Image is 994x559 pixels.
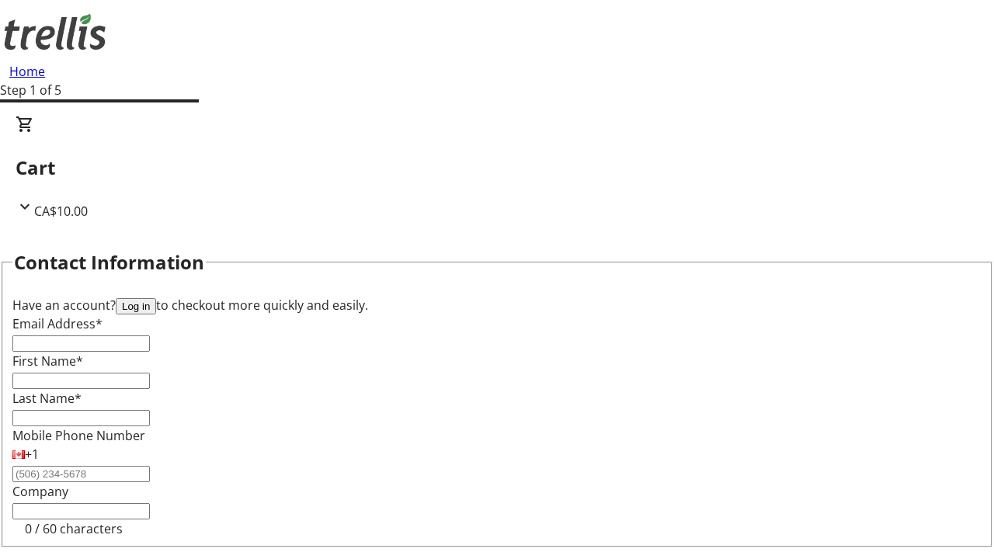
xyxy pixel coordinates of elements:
tr-character-limit: 0 / 60 characters [25,520,123,537]
label: Mobile Phone Number [12,427,145,444]
label: Email Address* [12,315,103,332]
input: (506) 234-5678 [12,466,150,482]
label: First Name* [12,352,83,370]
button: Log in [116,298,156,314]
h2: Cart [16,154,978,182]
div: CartCA$10.00 [16,115,978,220]
label: Company [12,483,68,500]
label: Last Name* [12,390,82,407]
h2: Contact Information [14,248,204,276]
div: Have an account? to checkout more quickly and easily. [12,296,982,314]
span: CA$10.00 [34,203,88,220]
